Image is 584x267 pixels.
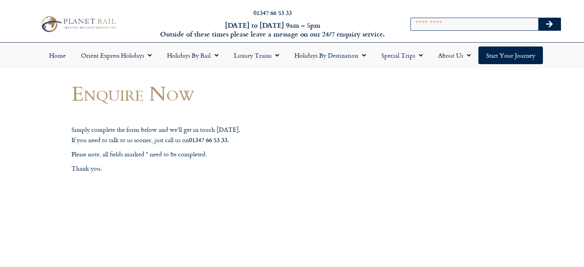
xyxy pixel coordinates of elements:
button: Search [538,18,561,30]
a: Holidays by Destination [287,46,374,64]
iframe: Form 0 [79,194,352,251]
h6: [DATE] to [DATE] 9am – 5pm Outside of these times please leave a message on our 24/7 enquiry serv... [158,21,387,39]
a: About Us [430,46,478,64]
p: Please note, all fields marked * need to be completed. [71,149,359,159]
h1: Enquire Now [71,82,359,104]
a: Start your Journey [478,46,543,64]
p: Simply complete the form below and we’ll get in touch [DATE]. If you need to talk to us sooner, j... [71,125,359,145]
strong: 01347 66 53 33 [189,135,227,144]
a: Holidays by Rail [159,46,226,64]
a: Luxury Trains [226,46,287,64]
a: Orient Express Holidays [73,46,159,64]
img: Planet Rail Train Holidays Logo [38,14,118,34]
nav: Menu [4,46,580,64]
a: 01347 66 53 33 [253,8,292,17]
a: Special Trips [374,46,430,64]
a: Home [41,46,73,64]
p: Thank you. [71,164,359,174]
